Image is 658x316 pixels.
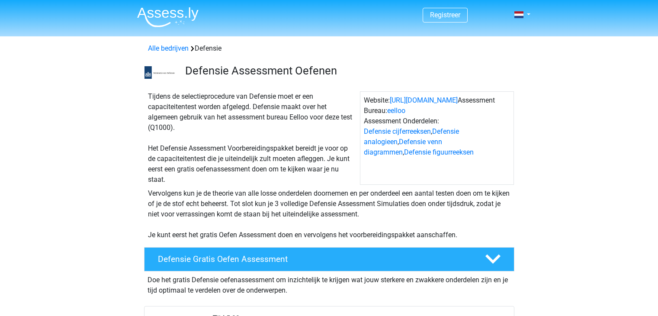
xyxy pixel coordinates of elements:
a: Registreer [430,11,460,19]
a: Defensie analogieen [364,127,459,146]
a: Defensie Gratis Oefen Assessment [141,247,518,271]
h3: Defensie Assessment Oefenen [185,64,507,77]
a: Alle bedrijven [148,44,189,52]
div: Defensie [144,43,514,54]
h4: Defensie Gratis Oefen Assessment [158,254,471,264]
img: Assessly [137,7,199,27]
a: Defensie figuurreeksen [404,148,474,156]
a: [URL][DOMAIN_NAME] [390,96,458,104]
div: Doe het gratis Defensie oefenassessment om inzichtelijk te krijgen wat jouw sterkere en zwakkere ... [144,271,514,296]
a: Defensie venn diagrammen [364,138,442,156]
a: eelloo [387,106,405,115]
div: Vervolgens kun je de theorie van alle losse onderdelen doornemen en per onderdeel een aantal test... [144,188,514,240]
div: Tijdens de selectieprocedure van Defensie moet er een capaciteitentest worden afgelegd. Defensie ... [144,91,360,185]
a: Defensie cijferreeksen [364,127,431,135]
div: Website: Assessment Bureau: Assessment Onderdelen: , , , [360,91,514,185]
